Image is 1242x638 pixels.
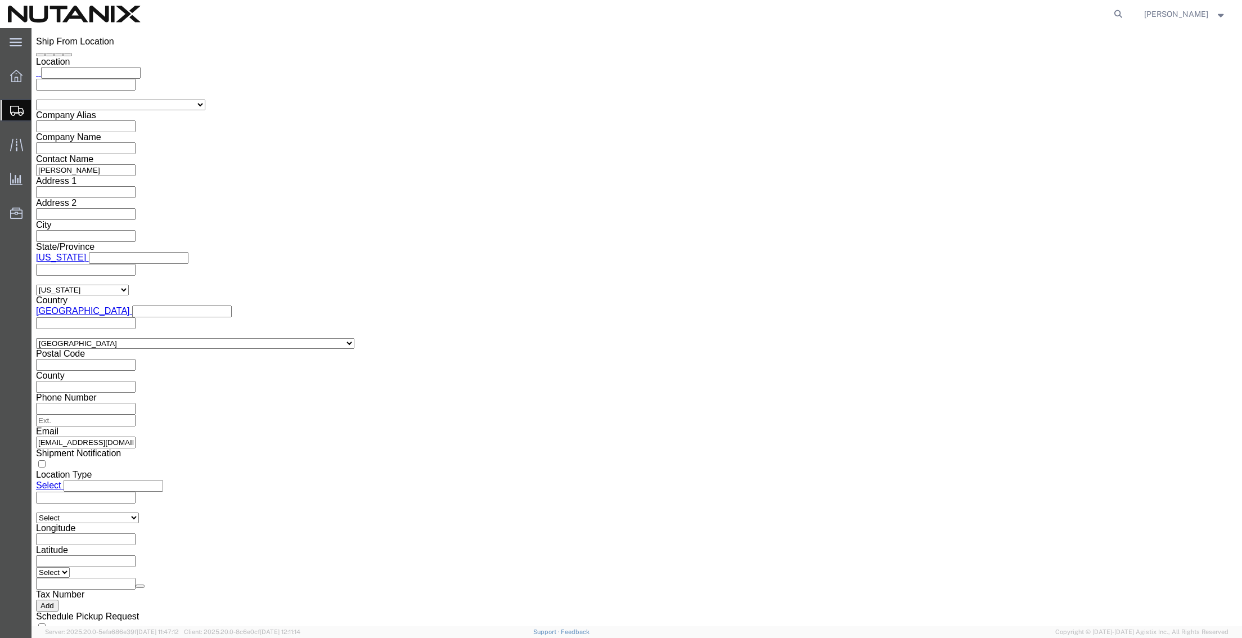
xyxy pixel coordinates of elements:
[561,628,589,635] a: Feedback
[1144,8,1208,20] span: Stephanie Guadron
[184,628,300,635] span: Client: 2025.20.0-8c6e0cf
[137,628,179,635] span: [DATE] 11:47:12
[45,628,179,635] span: Server: 2025.20.0-5efa686e39f
[31,28,1242,626] iframe: FS Legacy Container
[8,6,141,23] img: logo
[1055,627,1228,637] span: Copyright © [DATE]-[DATE] Agistix Inc., All Rights Reserved
[533,628,561,635] a: Support
[1144,7,1227,21] button: [PERSON_NAME]
[260,628,300,635] span: [DATE] 12:11:14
